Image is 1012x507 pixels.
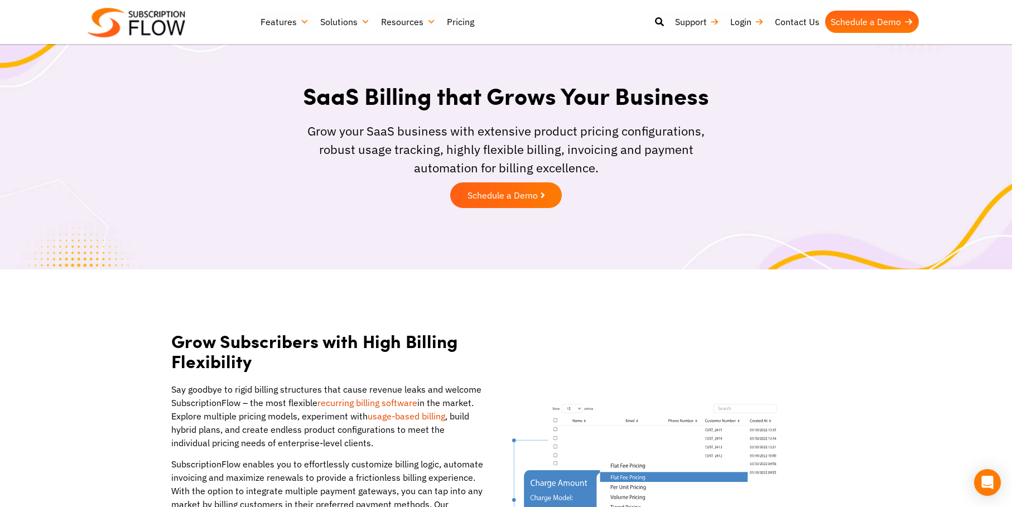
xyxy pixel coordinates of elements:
p: Say goodbye to rigid billing structures that cause revenue leaks and welcome SubscriptionFlow – t... [171,383,484,450]
span: Schedule a Demo [468,191,538,200]
a: Support [669,11,725,33]
a: Schedule a Demo [825,11,919,33]
a: usage-based billing [368,411,445,422]
a: Contact Us [769,11,825,33]
h1: SaaS Billing that Grows Your Business [293,81,720,110]
h2: Grow Subscribers with High Billing Flexibility [171,331,484,372]
a: recurring billing software [317,397,417,408]
div: Open Intercom Messenger [974,469,1001,496]
a: Schedule a Demo [450,182,562,208]
a: Pricing [441,11,480,33]
a: Features [255,11,315,33]
div: Grow your SaaS business with extensive product pricing configurations, robust usage tracking, hig... [293,122,720,177]
a: Login [725,11,769,33]
a: Resources [375,11,441,33]
img: Subscriptionflow [88,8,185,37]
a: Solutions [315,11,375,33]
